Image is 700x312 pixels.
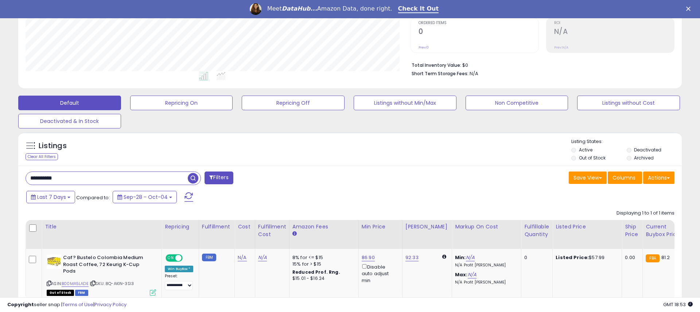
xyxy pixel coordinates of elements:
button: Repricing Off [242,96,345,110]
div: Displaying 1 to 1 of 1 items [617,210,674,217]
b: Reduced Prof. Rng. [292,269,340,275]
button: Repricing On [130,96,233,110]
li: $0 [412,60,669,69]
b: Listed Price: [556,254,589,261]
label: Archived [634,155,654,161]
i: DataHub... [282,5,317,12]
div: Win BuyBox * [165,266,193,272]
b: Short Term Storage Fees: [412,70,468,77]
button: Listings without Min/Max [354,96,456,110]
div: Fulfillment Cost [258,223,286,238]
p: N/A Profit [PERSON_NAME] [455,263,516,268]
a: N/A [258,254,267,261]
div: Clear All Filters [26,153,58,160]
button: Save View [569,172,607,184]
div: Current Buybox Price [646,223,683,238]
span: ON [166,255,175,261]
div: Close [686,7,693,11]
span: FBM [75,290,88,296]
div: Title [45,223,159,231]
a: N/A [238,254,246,261]
b: Min: [455,254,466,261]
label: Deactivated [634,147,661,153]
span: Ordered Items [419,21,538,25]
div: Meet Amazon Data, done right. [267,5,392,12]
h2: 0 [419,27,538,37]
div: Cost [238,223,252,231]
div: 0 [524,254,547,261]
div: Fulfillment [202,223,232,231]
button: Default [18,96,121,110]
a: 92.33 [405,254,419,261]
strong: Copyright [7,301,34,308]
b: Total Inventory Value: [412,62,461,68]
label: Out of Stock [579,155,606,161]
a: N/A [466,254,475,261]
div: Amazon Fees [292,223,355,231]
a: Privacy Policy [94,301,127,308]
div: 0.00 [625,254,637,261]
span: Sep-28 - Oct-04 [124,193,168,201]
div: [PERSON_NAME] [405,223,449,231]
h5: Listings [39,141,67,151]
a: N/A [468,271,477,278]
div: Repricing [165,223,196,231]
span: All listings that are currently out of stock and unavailable for purchase on Amazon [47,290,74,296]
small: FBA [646,254,659,262]
b: Max: [455,271,468,278]
span: 2025-10-12 18:53 GMT [663,301,693,308]
span: Compared to: [76,194,110,201]
a: B00MA5LADE [62,281,89,287]
div: $57.99 [556,254,616,261]
button: Listings without Cost [577,96,680,110]
b: Caf? Bustelo Colombia Medium Roast Coffee, 72 Keurig K-Cup Pods [63,254,152,277]
small: Prev: 0 [419,45,429,50]
span: ROI [554,21,674,25]
span: Last 7 Days [37,193,66,201]
button: Non Competitive [466,96,568,110]
div: Min Price [362,223,399,231]
small: Amazon Fees. [292,231,297,237]
span: 81.2 [661,254,670,261]
a: Terms of Use [62,301,93,308]
div: 15% for > $15 [292,261,353,267]
th: The percentage added to the cost of goods (COGS) that forms the calculator for Min & Max prices. [452,220,521,249]
div: $15.01 - $16.24 [292,276,353,282]
button: Deactivated & In Stock [18,114,121,128]
small: Prev: N/A [554,45,568,50]
h2: N/A [554,27,674,37]
button: Sep-28 - Oct-04 [113,191,177,203]
div: Preset: [165,274,193,290]
p: N/A Profit [PERSON_NAME] [455,280,516,285]
div: Disable auto adjust min [362,263,397,284]
span: OFF [182,255,193,261]
button: Last 7 Days [26,191,75,203]
a: 86.90 [362,254,375,261]
img: Profile image for Georgie [250,3,261,15]
button: Columns [608,172,642,184]
button: Filters [205,172,233,184]
label: Active [579,147,592,153]
div: Markup on Cost [455,223,518,231]
div: Listed Price [556,223,619,231]
span: N/A [470,70,478,77]
span: | SKU: 8Q-AKIN-3SI3 [90,281,134,286]
div: 8% for <= $15 [292,254,353,261]
div: seller snap | | [7,301,127,308]
p: Listing States: [571,138,681,145]
img: 51iNcqa+yaL._SL40_.jpg [47,254,61,269]
a: Check It Out [398,5,439,13]
i: Calculated using Dynamic Max Price. [442,254,446,259]
small: FBM [202,254,216,261]
div: Fulfillable Quantity [524,223,549,238]
button: Actions [643,172,674,184]
span: Columns [612,174,635,181]
div: Ship Price [625,223,639,238]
